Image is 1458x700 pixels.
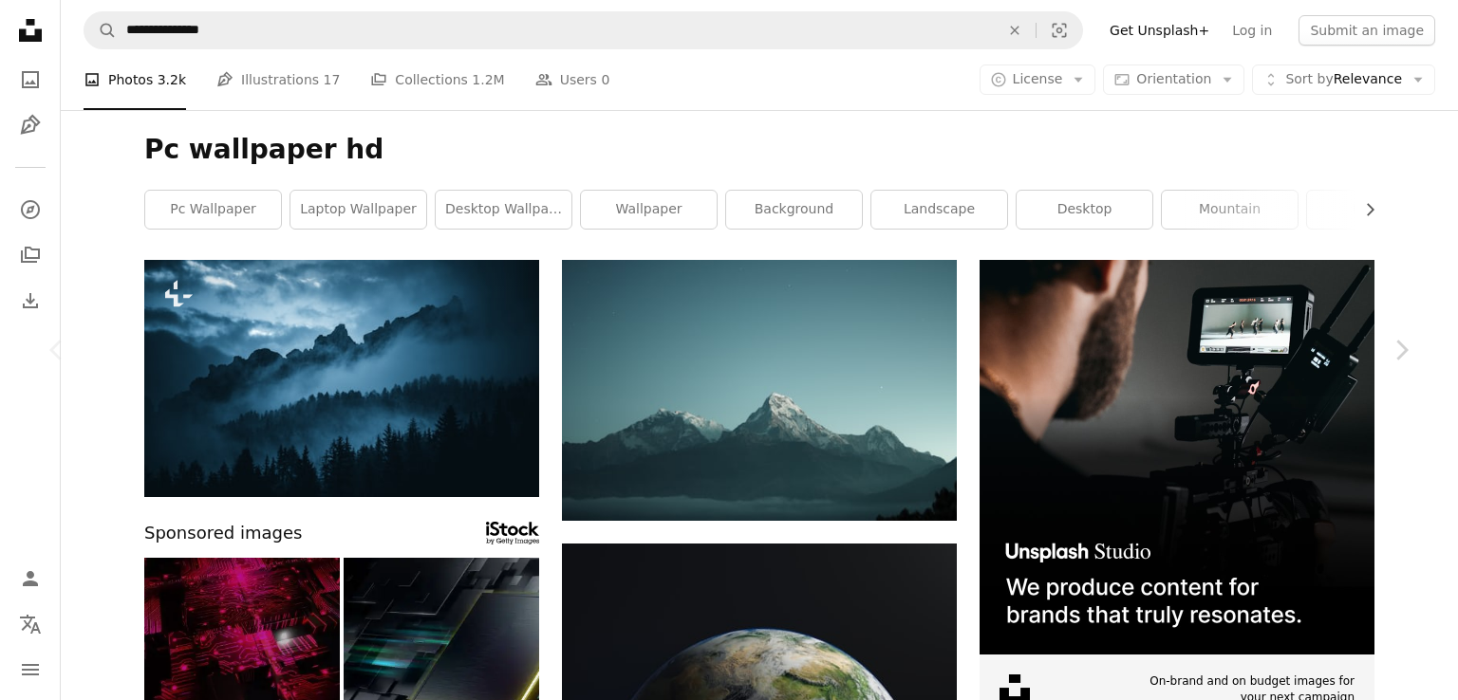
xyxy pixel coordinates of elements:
a: a planet with clouds and water [562,646,957,663]
a: snowy mountain [562,381,957,398]
a: Log in / Sign up [11,560,49,598]
a: landscape [871,191,1007,229]
a: pc wallpaper [145,191,281,229]
a: Log in [1221,15,1283,46]
button: Language [11,605,49,643]
button: Submit an image [1299,15,1435,46]
span: License [1013,71,1063,86]
span: 17 [324,69,341,90]
a: desktop [1017,191,1152,229]
a: Users 0 [535,49,610,110]
form: Find visuals sitewide [84,11,1083,49]
a: nature [1307,191,1443,229]
span: Sponsored images [144,520,302,547]
img: snowy mountain [562,260,957,521]
button: Visual search [1037,12,1082,48]
a: wallpaper [581,191,717,229]
a: Illustrations 17 [216,49,340,110]
h1: Pc wallpaper hd [144,133,1374,167]
a: Next [1344,259,1458,441]
span: Sort by [1285,71,1333,86]
img: file-1715652217532-464736461acbimage [980,260,1374,654]
a: Get Unsplash+ [1098,15,1221,46]
a: Illustrations [11,106,49,144]
button: Search Unsplash [84,12,117,48]
a: desktop wallpaper [436,191,571,229]
a: background [726,191,862,229]
button: License [980,64,1096,95]
span: Relevance [1285,70,1402,89]
span: 0 [601,69,609,90]
button: Orientation [1103,64,1244,95]
a: Explore [11,191,49,229]
button: Clear [994,12,1036,48]
a: Collections [11,236,49,274]
a: a mountain range covered in fog and clouds [144,369,539,386]
button: Menu [11,651,49,689]
button: Sort byRelevance [1252,64,1435,95]
a: laptop wallpaper [290,191,426,229]
a: Photos [11,61,49,99]
a: mountain [1162,191,1298,229]
button: scroll list to the right [1353,191,1374,229]
span: Orientation [1136,71,1211,86]
img: a mountain range covered in fog and clouds [144,260,539,497]
a: Collections 1.2M [370,49,504,110]
span: 1.2M [472,69,504,90]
